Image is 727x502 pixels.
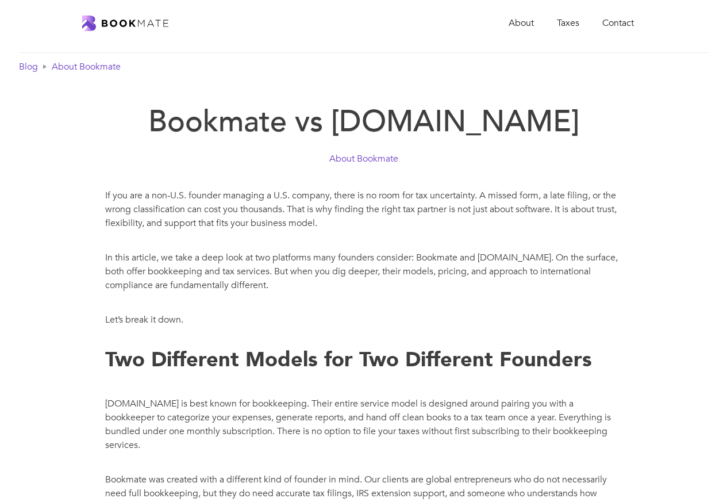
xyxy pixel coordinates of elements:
[105,455,622,469] p: ‍
[19,60,38,74] a: Blog
[105,380,622,393] p: ‍
[105,397,622,452] p: [DOMAIN_NAME] is best known for bookkeeping. Their entire service model is designed around pairin...
[82,16,168,31] a: home
[105,330,622,344] p: ‍
[591,12,645,35] a: Contact
[105,251,622,292] p: In this article, we take a deep look at two platforms many founders consider: Bookmate and [DOMAI...
[497,12,545,35] a: About
[105,189,622,230] p: If you are a non-U.S. founder managing a U.S. company, there is no room for tax uncertainty. A mi...
[105,313,622,327] p: Let’s break it down.
[105,233,622,247] p: ‍
[52,60,121,74] a: About Bookmate
[105,296,622,309] p: ‍
[545,12,591,35] a: Taxes
[105,346,592,374] strong: Two Different Models for Two Different Founders
[103,104,624,140] h1: Bookmate vs [DOMAIN_NAME]
[329,152,398,166] a: About Bookmate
